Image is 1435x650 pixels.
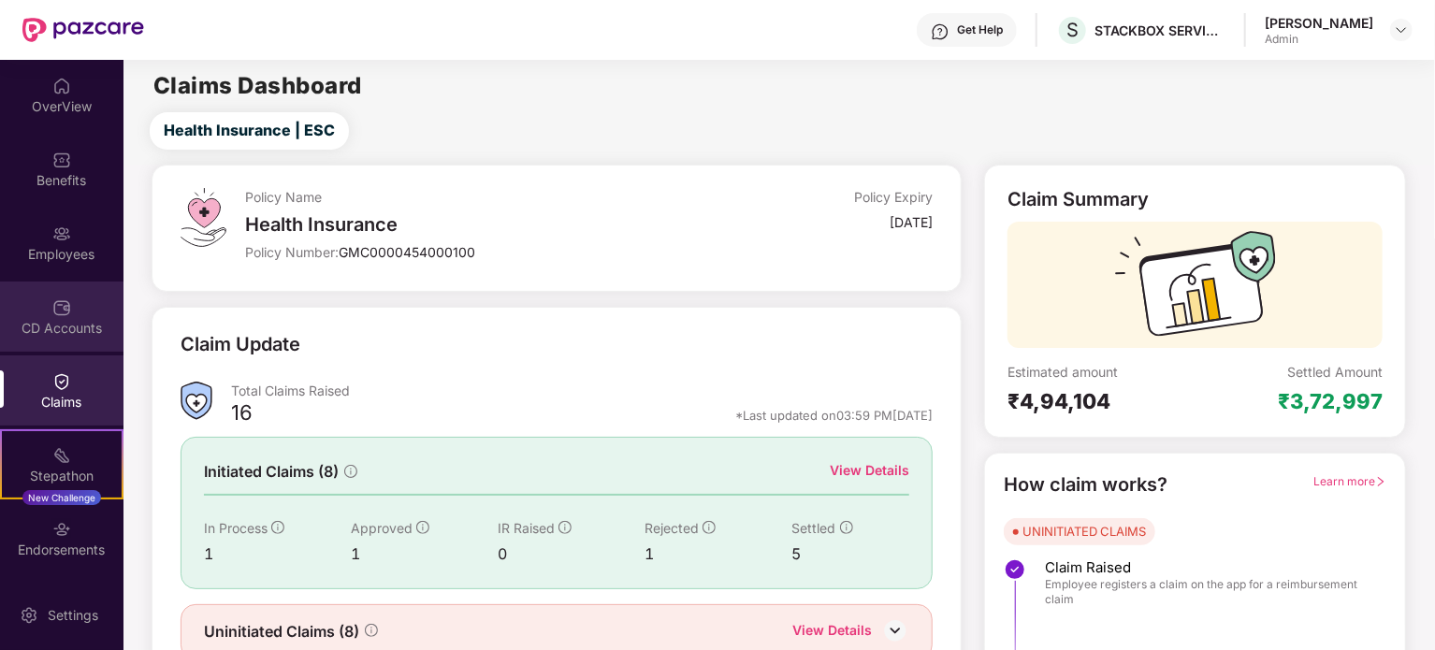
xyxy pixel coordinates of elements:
div: Policy Expiry [854,188,933,206]
img: svg+xml;base64,PHN2ZyBpZD0iSGVscC0zMngzMiIgeG1sbnM9Imh0dHA6Ly93d3cudzMub3JnLzIwMDAvc3ZnIiB3aWR0aD... [931,22,949,41]
div: Get Help [957,22,1003,37]
img: svg+xml;base64,PHN2ZyBpZD0iU3RlcC1Eb25lLTMyeDMyIiB4bWxucz0iaHR0cDovL3d3dy53My5vcmcvMjAwMC9zdmciIH... [1004,558,1026,581]
span: S [1066,19,1079,41]
div: [PERSON_NAME] [1265,14,1373,32]
img: svg+xml;base64,PHN2ZyB4bWxucz0iaHR0cDovL3d3dy53My5vcmcvMjAwMC9zdmciIHdpZHRoPSIyMSIgaGVpZ2h0PSIyMC... [52,446,71,465]
div: Stepathon [2,467,122,485]
span: Initiated Claims (8) [204,460,339,484]
img: New Pazcare Logo [22,18,144,42]
span: info-circle [344,465,357,478]
img: ClaimsSummaryIcon [181,382,212,420]
div: STACKBOX SERVICES PRIVATE LIMITED [1094,22,1225,39]
span: Rejected [645,520,699,536]
span: info-circle [271,521,284,534]
div: 5 [792,542,910,566]
h2: Claims Dashboard [153,75,362,97]
span: Settled [792,520,836,536]
span: Approved [351,520,413,536]
div: Settled Amount [1287,363,1383,381]
div: 16 [231,399,253,431]
div: View Details [830,460,909,481]
div: 1 [204,542,351,566]
div: 1 [351,542,498,566]
span: info-circle [840,521,853,534]
span: In Process [204,520,268,536]
span: info-circle [416,521,429,534]
div: Total Claims Raised [231,382,934,399]
div: ₹3,72,997 [1278,388,1383,414]
div: Health Insurance [245,213,703,236]
button: Health Insurance | ESC [150,112,349,150]
span: IR Raised [498,520,555,536]
img: svg+xml;base64,PHN2ZyBpZD0iU2V0dGluZy0yMHgyMCIgeG1sbnM9Imh0dHA6Ly93d3cudzMub3JnLzIwMDAvc3ZnIiB3aW... [20,606,38,625]
div: Policy Number: [245,243,703,261]
span: Health Insurance | ESC [164,119,335,142]
div: 0 [498,542,645,566]
span: Uninitiated Claims (8) [204,620,359,643]
div: View Details [792,620,872,644]
span: info-circle [558,521,572,534]
div: Settings [42,606,104,625]
div: Admin [1265,32,1373,47]
div: [DATE] [890,213,933,231]
img: svg+xml;base64,PHN2ZyBpZD0iRW1wbG95ZWVzIiB4bWxucz0iaHR0cDovL3d3dy53My5vcmcvMjAwMC9zdmciIHdpZHRoPS... [52,224,71,243]
img: svg+xml;base64,PHN2ZyB4bWxucz0iaHR0cDovL3d3dy53My5vcmcvMjAwMC9zdmciIHdpZHRoPSI0OS4zMiIgaGVpZ2h0PS... [181,188,226,247]
span: info-circle [703,521,716,534]
img: svg+xml;base64,PHN2ZyBpZD0iRHJvcGRvd24tMzJ4MzIiIHhtbG5zPSJodHRwOi8vd3d3LnczLm9yZy8yMDAwL3N2ZyIgd2... [1394,22,1409,37]
span: GMC0000454000100 [339,244,475,260]
div: How claim works? [1004,470,1167,499]
span: info-circle [365,624,378,637]
img: svg+xml;base64,PHN2ZyBpZD0iSG9tZSIgeG1sbnM9Imh0dHA6Ly93d3cudzMub3JnLzIwMDAvc3ZnIiB3aWR0aD0iMjAiIG... [52,77,71,95]
div: New Challenge [22,490,101,505]
div: *Last updated on 03:59 PM[DATE] [735,407,933,424]
img: svg+xml;base64,PHN2ZyBpZD0iQ2xhaW0iIHhtbG5zPSJodHRwOi8vd3d3LnczLm9yZy8yMDAwL3N2ZyIgd2lkdGg9IjIwIi... [52,372,71,391]
div: UNINITIATED CLAIMS [1022,522,1146,541]
span: right [1375,476,1386,487]
img: svg+xml;base64,PHN2ZyBpZD0iQmVuZWZpdHMiIHhtbG5zPSJodHRwOi8vd3d3LnczLm9yZy8yMDAwL3N2ZyIgd2lkdGg9Ij... [52,151,71,169]
div: Claim Summary [1007,188,1149,210]
div: Claim Update [181,330,300,359]
div: Policy Name [245,188,703,206]
img: svg+xml;base64,PHN2ZyBpZD0iRW5kb3JzZW1lbnRzIiB4bWxucz0iaHR0cDovL3d3dy53My5vcmcvMjAwMC9zdmciIHdpZH... [52,520,71,539]
span: Learn more [1313,474,1386,488]
img: svg+xml;base64,PHN2ZyB3aWR0aD0iMTcyIiBoZWlnaHQ9IjExMyIgdmlld0JveD0iMCAwIDE3MiAxMTMiIGZpbGw9Im5vbm... [1115,231,1276,348]
div: 1 [645,542,791,566]
img: svg+xml;base64,PHN2ZyBpZD0iQ0RfQWNjb3VudHMiIGRhdGEtbmFtZT0iQ0QgQWNjb3VudHMiIHhtbG5zPSJodHRwOi8vd3... [52,298,71,317]
div: Estimated amount [1007,363,1196,381]
div: ₹4,94,104 [1007,388,1196,414]
span: Claim Raised [1045,558,1368,577]
span: Employee registers a claim on the app for a reimbursement claim [1045,577,1368,607]
img: DownIcon [881,616,909,644]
